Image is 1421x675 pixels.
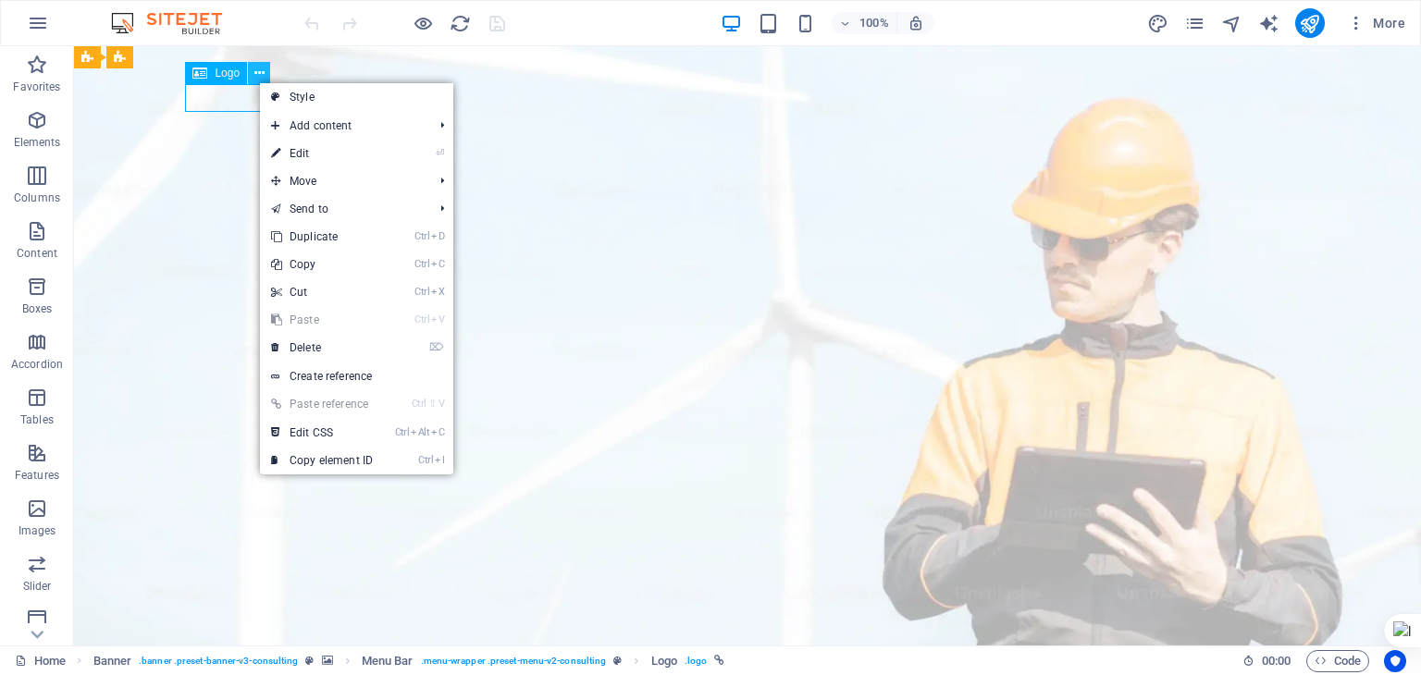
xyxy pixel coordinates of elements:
[1347,14,1405,32] span: More
[613,656,622,666] i: This element is a customizable preset
[106,12,245,34] img: Editor Logo
[362,650,414,672] span: Click to select. Double-click to edit
[260,447,384,474] a: CtrlICopy element ID
[439,398,444,410] i: V
[14,135,61,150] p: Elements
[260,419,384,447] a: CtrlAltCEdit CSS
[260,306,384,334] a: CtrlVPaste
[260,223,384,251] a: CtrlDDuplicate
[429,341,444,353] i: ⌦
[436,147,444,159] i: ⏎
[431,258,444,270] i: C
[412,398,426,410] i: Ctrl
[260,112,426,140] span: Add content
[139,650,298,672] span: . banner .preset-banner-v3-consulting
[685,650,707,672] span: . logo
[428,398,437,410] i: ⇧
[22,301,53,316] p: Boxes
[17,246,57,261] p: Content
[23,579,52,594] p: Slider
[11,357,63,372] p: Accordion
[260,251,384,278] a: CtrlCCopy
[431,426,444,438] i: C
[418,454,433,466] i: Ctrl
[414,230,429,242] i: Ctrl
[1184,12,1206,34] button: pages
[450,13,471,34] i: Reload page
[15,650,66,672] a: Click to cancel selection. Double-click to open Pages
[832,12,897,34] button: 100%
[1340,8,1413,38] button: More
[305,656,314,666] i: This element is a customizable preset
[260,334,384,362] a: ⌦Delete
[414,313,429,325] i: Ctrl
[431,313,444,325] i: V
[412,12,434,34] button: Click here to leave preview mode and continue editing
[20,412,54,427] p: Tables
[1221,12,1243,34] button: navigator
[19,523,56,538] p: Images
[1315,650,1361,672] span: Code
[414,258,429,270] i: Ctrl
[260,362,453,390] a: Create reference
[431,286,444,298] i: X
[260,140,384,167] a: ⏎Edit
[1221,13,1242,34] i: Navigator
[908,15,924,31] i: On resize automatically adjust zoom level to fit chosen device.
[260,83,453,111] a: Style
[1242,650,1291,672] h6: Session time
[15,468,59,483] p: Features
[1384,650,1406,672] button: Usercentrics
[322,656,333,666] i: This element contains a background
[1258,12,1280,34] button: text_generator
[421,650,607,672] span: . menu-wrapper .preset-menu-v2-consulting
[93,650,725,672] nav: breadcrumb
[1299,13,1320,34] i: Publish
[449,12,471,34] button: reload
[714,656,724,666] i: This element is linked
[14,190,60,205] p: Columns
[414,286,429,298] i: Ctrl
[411,426,429,438] i: Alt
[1306,650,1369,672] button: Code
[260,390,384,418] a: Ctrl⇧VPaste reference
[260,195,426,223] a: Send to
[395,426,410,438] i: Ctrl
[435,454,444,466] i: I
[13,80,60,94] p: Favorites
[1295,8,1325,38] button: publish
[431,230,444,242] i: D
[215,67,240,79] span: Logo
[1275,654,1278,668] span: :
[1147,12,1169,34] button: design
[93,650,132,672] span: Click to select. Double-click to edit
[1262,650,1291,672] span: 00 00
[859,12,889,34] h6: 100%
[260,167,426,195] span: Move
[260,278,384,306] a: CtrlXCut
[651,650,677,672] span: Click to select. Double-click to edit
